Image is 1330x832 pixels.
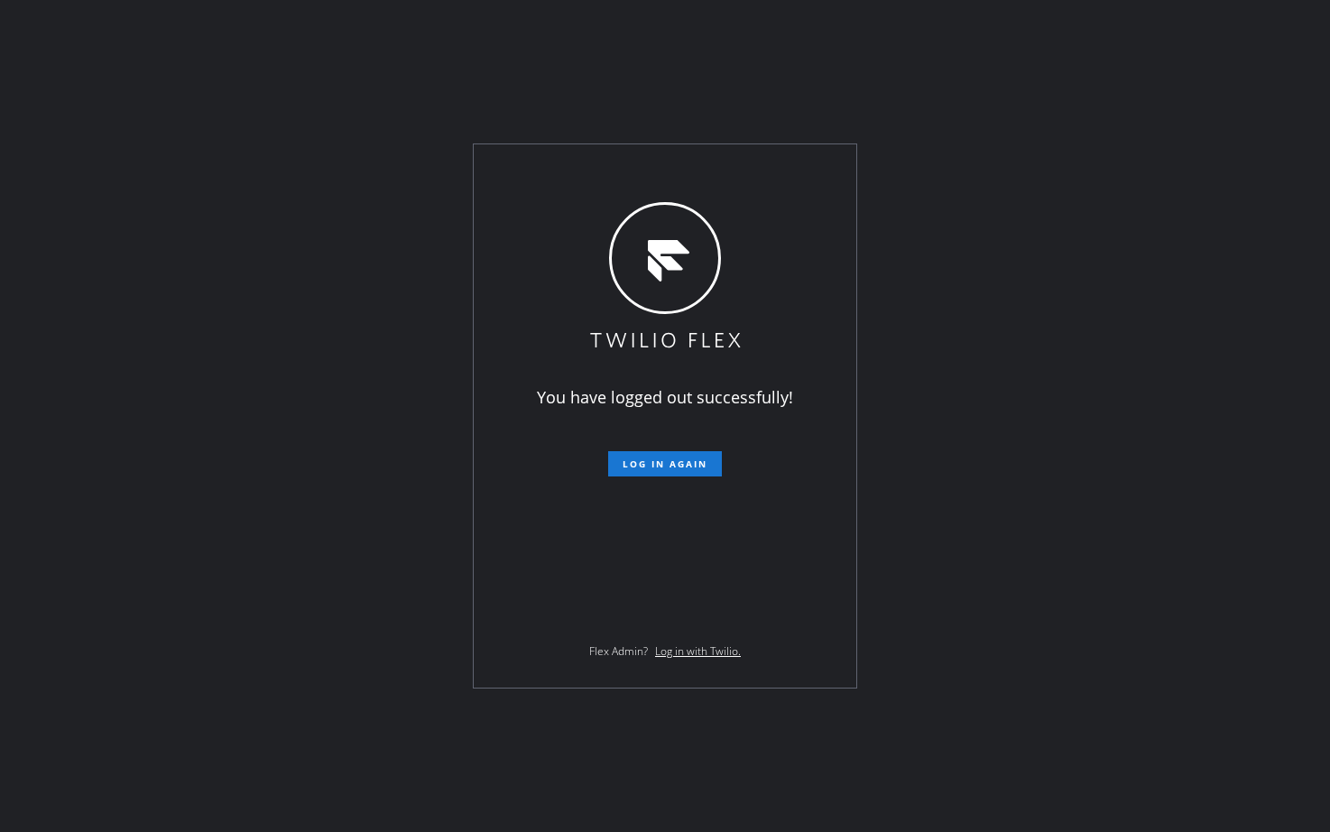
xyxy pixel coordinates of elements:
span: Log in again [623,458,707,470]
span: Flex Admin? [589,643,648,659]
a: Log in with Twilio. [655,643,741,659]
span: You have logged out successfully! [537,386,793,408]
button: Log in again [608,451,722,476]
